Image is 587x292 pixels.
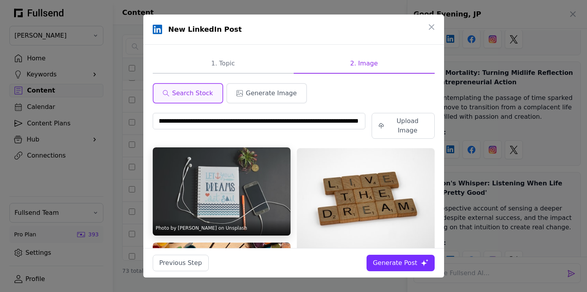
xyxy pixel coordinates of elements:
[153,83,223,103] button: Search Stock
[153,54,294,74] button: 1. Topic
[226,83,307,103] button: Generate Image
[159,258,202,268] div: Previous Step
[156,225,247,231] a: Photo by [PERSON_NAME] on Unsplash
[153,255,209,271] button: Previous Step
[367,255,434,271] button: Generate Post
[172,89,213,98] span: Search Stock
[246,89,297,98] span: Generate Image
[294,54,435,74] button: 2. Image
[372,113,435,139] button: Upload Image
[387,116,428,135] div: Upload Image
[297,148,435,252] img: brown wooden blocks on white surface
[373,258,417,268] div: Generate Post
[168,24,242,35] h1: New LinkedIn Post
[153,147,291,235] img: let your dreams set sail quote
